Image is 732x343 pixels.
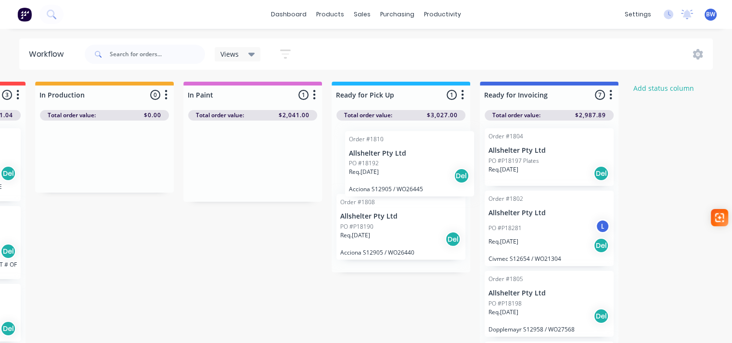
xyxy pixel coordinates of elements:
span: Views [220,49,239,59]
div: Workflow [29,49,68,60]
input: Enter column name… [188,90,283,100]
input: Search for orders... [110,45,205,64]
span: 0 [150,90,160,100]
span: $2,041.00 [279,111,309,120]
span: Total order value: [48,111,96,120]
span: 1 [447,90,457,100]
div: products [311,7,349,22]
input: Enter column name… [39,90,134,100]
button: Add status column [628,82,699,95]
a: dashboard [266,7,311,22]
span: 7 [595,90,605,100]
input: Enter column name… [336,90,431,100]
div: purchasing [375,7,419,22]
span: 3 [2,90,12,100]
img: Factory [17,7,32,22]
div: settings [620,7,656,22]
div: sales [349,7,375,22]
span: Total order value: [492,111,540,120]
div: productivity [419,7,466,22]
input: Enter column name… [484,90,579,100]
span: Total order value: [196,111,244,120]
span: 1 [298,90,308,100]
span: Total order value: [344,111,392,120]
span: $0.00 [144,111,161,120]
span: $3,027.00 [427,111,458,120]
span: $2,987.89 [575,111,606,120]
span: BW [706,10,715,19]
